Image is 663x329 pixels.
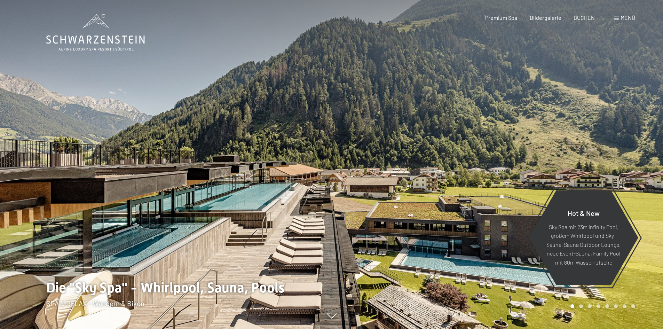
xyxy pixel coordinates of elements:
div: Carousel Page 2 [579,304,583,308]
span: Menü [621,14,635,21]
div: Carousel Page 7 [623,304,626,308]
div: Carousel Page 1 (Current Slide) [570,304,574,308]
div: Carousel Page 5 [605,304,609,308]
div: Carousel Pagination [568,304,635,308]
p: Sky Spa mit 23m Infinity Pool, großem Whirlpool und Sky-Sauna, Sauna Outdoor Lounge, neue Event-S... [546,222,621,267]
div: Carousel Page 6 [614,304,618,308]
span: Hot & New [568,209,600,217]
a: Bildergalerie [530,14,561,21]
a: Hot & New Sky Spa mit 23m Infinity Pool, großem Whirlpool und Sky-Sauna, Sauna Outdoor Lounge, ne... [528,190,639,285]
a: Premium Spa [485,14,517,21]
div: Carousel Page 4 [597,304,600,308]
a: BUCHEN [574,14,595,21]
div: Carousel Page 8 [631,304,635,308]
div: Carousel Page 3 [588,304,592,308]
